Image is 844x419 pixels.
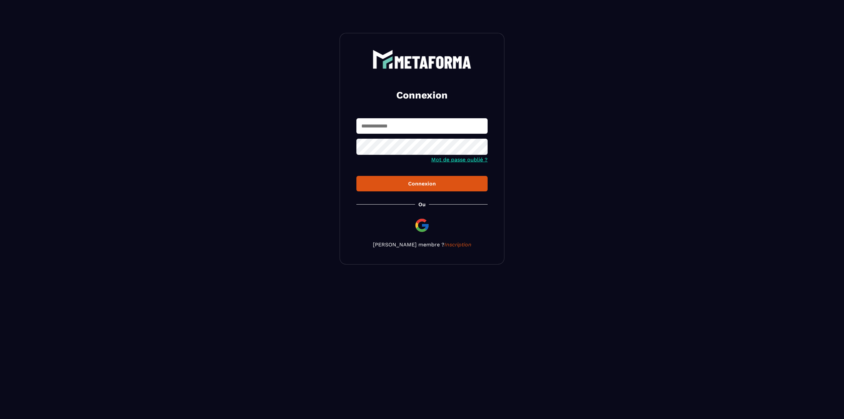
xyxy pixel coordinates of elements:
img: google [414,217,430,233]
img: logo [373,50,471,69]
button: Connexion [356,176,488,191]
a: Mot de passe oublié ? [431,156,488,163]
a: Inscription [444,241,471,248]
a: logo [356,50,488,69]
p: [PERSON_NAME] membre ? [356,241,488,248]
h2: Connexion [364,89,480,102]
p: Ou [418,201,426,208]
div: Connexion [362,181,482,187]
